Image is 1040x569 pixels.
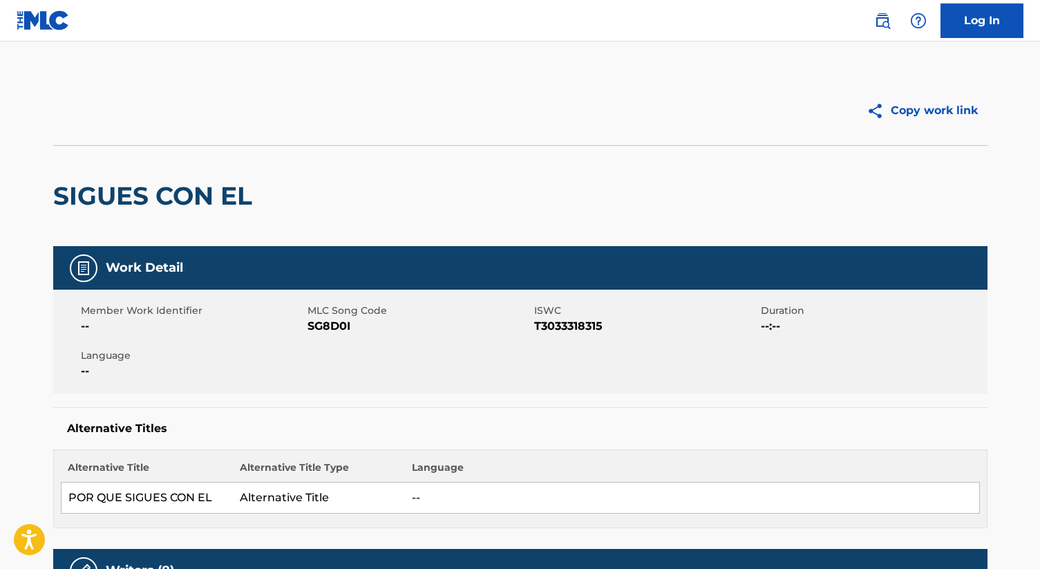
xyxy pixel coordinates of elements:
h5: Alternative Titles [67,422,974,436]
span: Member Work Identifier [81,304,304,318]
h2: SIGUES CON EL [53,180,259,212]
td: POR QUE SIGUES CON EL [61,483,233,514]
img: Work Detail [75,260,92,277]
td: Alternative Title [233,483,405,514]
span: Duration [761,304,984,318]
td: -- [405,483,979,514]
th: Alternative Title [61,460,233,483]
img: help [910,12,927,29]
button: Copy work link [857,93,987,128]
img: Copy work link [867,102,891,120]
h5: Work Detail [106,260,183,276]
img: MLC Logo [17,10,70,30]
img: search [874,12,891,29]
span: SG8D0I [308,318,531,335]
span: Language [81,348,304,363]
th: Alternative Title Type [233,460,405,483]
span: ISWC [534,304,757,318]
div: Help [905,7,932,35]
span: MLC Song Code [308,304,531,318]
span: -- [81,363,304,380]
span: -- [81,318,304,335]
span: --:-- [761,318,984,335]
span: T3033318315 [534,318,757,335]
a: Public Search [869,7,896,35]
th: Language [405,460,979,483]
a: Log In [940,3,1023,38]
